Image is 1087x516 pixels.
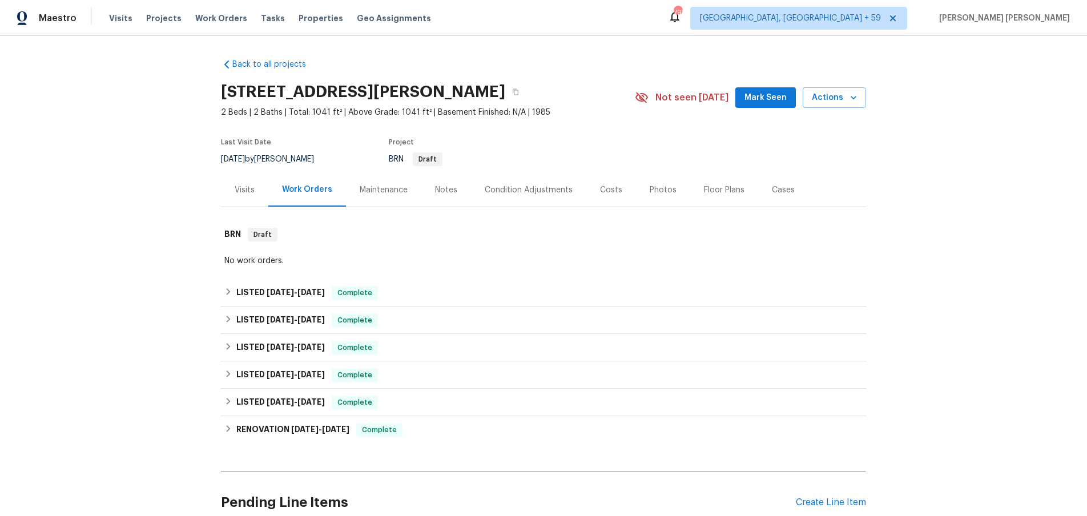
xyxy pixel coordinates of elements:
[236,341,325,354] h6: LISTED
[600,184,622,196] div: Costs
[267,316,294,324] span: [DATE]
[389,155,442,163] span: BRN
[291,425,319,433] span: [DATE]
[195,13,247,24] span: Work Orders
[221,139,271,146] span: Last Visit Date
[267,343,294,351] span: [DATE]
[267,398,294,406] span: [DATE]
[650,184,677,196] div: Photos
[674,7,682,18] div: 792
[221,86,505,98] h2: [STREET_ADDRESS][PERSON_NAME]
[39,13,77,24] span: Maestro
[299,13,343,24] span: Properties
[291,425,349,433] span: -
[267,398,325,406] span: -
[360,184,408,196] div: Maintenance
[249,229,276,240] span: Draft
[333,315,377,326] span: Complete
[735,87,796,108] button: Mark Seen
[235,184,255,196] div: Visits
[267,370,294,378] span: [DATE]
[146,13,182,24] span: Projects
[236,396,325,409] h6: LISTED
[297,316,325,324] span: [DATE]
[267,288,325,296] span: -
[803,87,866,108] button: Actions
[267,343,325,351] span: -
[221,155,245,163] span: [DATE]
[221,416,866,444] div: RENOVATION [DATE]-[DATE]Complete
[357,13,431,24] span: Geo Assignments
[297,398,325,406] span: [DATE]
[435,184,457,196] div: Notes
[704,184,744,196] div: Floor Plans
[333,397,377,408] span: Complete
[221,59,331,70] a: Back to all projects
[389,139,414,146] span: Project
[221,334,866,361] div: LISTED [DATE]-[DATE]Complete
[221,361,866,389] div: LISTED [DATE]-[DATE]Complete
[322,425,349,433] span: [DATE]
[282,184,332,195] div: Work Orders
[221,216,866,253] div: BRN Draft
[414,156,441,163] span: Draft
[485,184,573,196] div: Condition Adjustments
[297,343,325,351] span: [DATE]
[109,13,132,24] span: Visits
[236,313,325,327] h6: LISTED
[333,342,377,353] span: Complete
[267,370,325,378] span: -
[221,279,866,307] div: LISTED [DATE]-[DATE]Complete
[333,369,377,381] span: Complete
[297,370,325,378] span: [DATE]
[221,152,328,166] div: by [PERSON_NAME]
[221,307,866,334] div: LISTED [DATE]-[DATE]Complete
[267,288,294,296] span: [DATE]
[297,288,325,296] span: [DATE]
[700,13,881,24] span: [GEOGRAPHIC_DATA], [GEOGRAPHIC_DATA] + 59
[221,107,635,118] span: 2 Beds | 2 Baths | Total: 1041 ft² | Above Grade: 1041 ft² | Basement Finished: N/A | 1985
[812,91,857,105] span: Actions
[267,316,325,324] span: -
[796,497,866,508] div: Create Line Item
[236,423,349,437] h6: RENOVATION
[221,389,866,416] div: LISTED [DATE]-[DATE]Complete
[744,91,787,105] span: Mark Seen
[772,184,795,196] div: Cases
[224,228,241,241] h6: BRN
[505,82,526,102] button: Copy Address
[261,14,285,22] span: Tasks
[236,368,325,382] h6: LISTED
[224,255,863,267] div: No work orders.
[655,92,728,103] span: Not seen [DATE]
[935,13,1070,24] span: [PERSON_NAME] [PERSON_NAME]
[236,286,325,300] h6: LISTED
[333,287,377,299] span: Complete
[357,424,401,436] span: Complete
